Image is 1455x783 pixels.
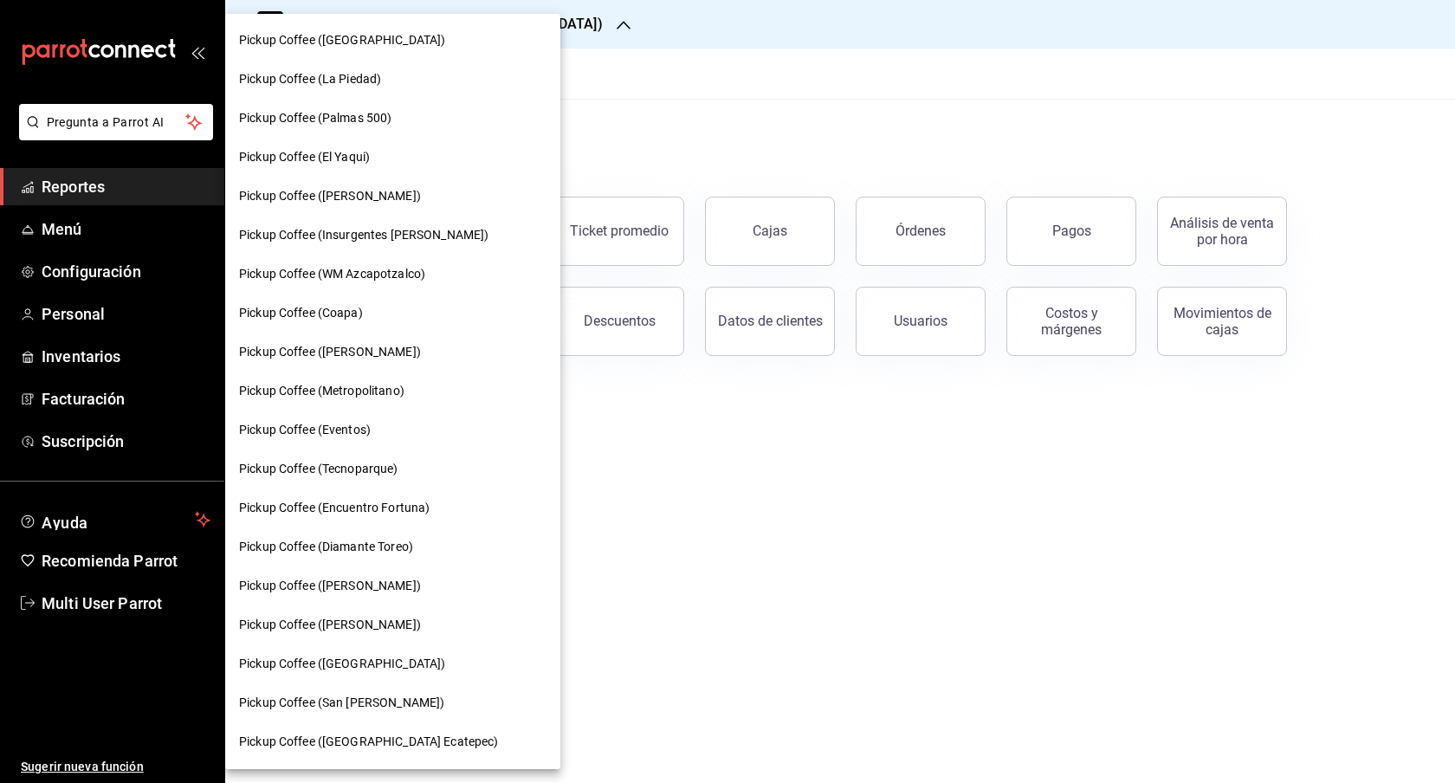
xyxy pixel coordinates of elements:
[225,489,560,527] div: Pickup Coffee (Encuentro Fortuna)
[239,31,445,49] span: Pickup Coffee ([GEOGRAPHIC_DATA])
[239,499,430,517] span: Pickup Coffee (Encuentro Fortuna)
[225,216,560,255] div: Pickup Coffee (Insurgentes [PERSON_NAME])
[239,655,445,673] span: Pickup Coffee ([GEOGRAPHIC_DATA])
[225,411,560,450] div: Pickup Coffee (Eventos)
[225,99,560,138] div: Pickup Coffee (Palmas 500)
[239,382,404,400] span: Pickup Coffee (Metropolitano)
[225,372,560,411] div: Pickup Coffee (Metropolitano)
[225,177,560,216] div: Pickup Coffee ([PERSON_NAME])
[225,60,560,99] div: Pickup Coffee (La Piedad)
[239,226,488,244] span: Pickup Coffee (Insurgentes [PERSON_NAME])
[225,255,560,294] div: Pickup Coffee (WM Azcapotzalco)
[239,265,425,283] span: Pickup Coffee (WM Azcapotzalco)
[239,70,381,88] span: Pickup Coffee (La Piedad)
[239,733,499,751] span: Pickup Coffee ([GEOGRAPHIC_DATA] Ecatepec)
[239,577,421,595] span: Pickup Coffee ([PERSON_NAME])
[239,148,370,166] span: Pickup Coffee (El Yaqui)
[225,294,560,333] div: Pickup Coffee (Coapa)
[225,21,560,60] div: Pickup Coffee ([GEOGRAPHIC_DATA])
[239,109,391,127] span: Pickup Coffee (Palmas 500)
[239,694,444,712] span: Pickup Coffee (San [PERSON_NAME])
[239,460,398,478] span: Pickup Coffee (Tecnoparque)
[239,343,421,361] span: Pickup Coffee ([PERSON_NAME])
[239,421,371,439] span: Pickup Coffee (Eventos)
[239,538,413,556] span: Pickup Coffee (Diamante Toreo)
[225,722,560,761] div: Pickup Coffee ([GEOGRAPHIC_DATA] Ecatepec)
[225,605,560,644] div: Pickup Coffee ([PERSON_NAME])
[225,333,560,372] div: Pickup Coffee ([PERSON_NAME])
[225,450,560,489] div: Pickup Coffee (Tecnoparque)
[225,527,560,566] div: Pickup Coffee (Diamante Toreo)
[225,644,560,683] div: Pickup Coffee ([GEOGRAPHIC_DATA])
[239,187,421,205] span: Pickup Coffee ([PERSON_NAME])
[225,566,560,605] div: Pickup Coffee ([PERSON_NAME])
[239,304,363,322] span: Pickup Coffee (Coapa)
[239,616,421,634] span: Pickup Coffee ([PERSON_NAME])
[225,683,560,722] div: Pickup Coffee (San [PERSON_NAME])
[225,138,560,177] div: Pickup Coffee (El Yaqui)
